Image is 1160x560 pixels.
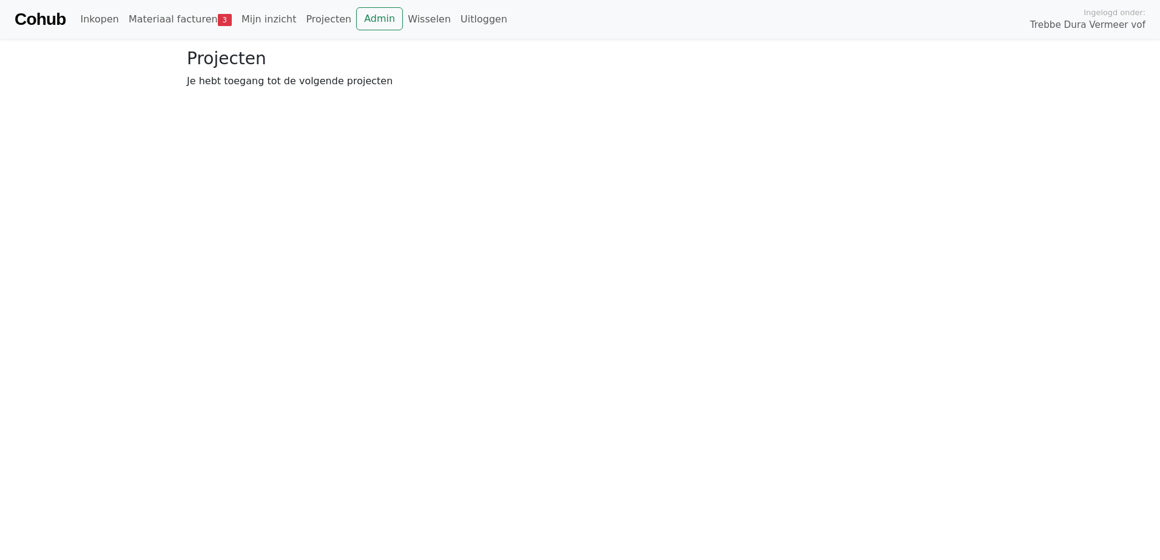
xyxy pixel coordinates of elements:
[456,7,512,32] a: Uitloggen
[15,5,66,34] a: Cohub
[124,7,237,32] a: Materiaal facturen3
[187,48,973,69] h3: Projecten
[1084,7,1145,18] span: Ingelogd onder:
[1030,18,1145,32] span: Trebbe Dura Vermeer vof
[301,7,356,32] a: Projecten
[237,7,302,32] a: Mijn inzicht
[356,7,403,30] a: Admin
[75,7,123,32] a: Inkopen
[218,14,232,26] span: 3
[403,7,456,32] a: Wisselen
[187,74,973,88] p: Je hebt toegang tot de volgende projecten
